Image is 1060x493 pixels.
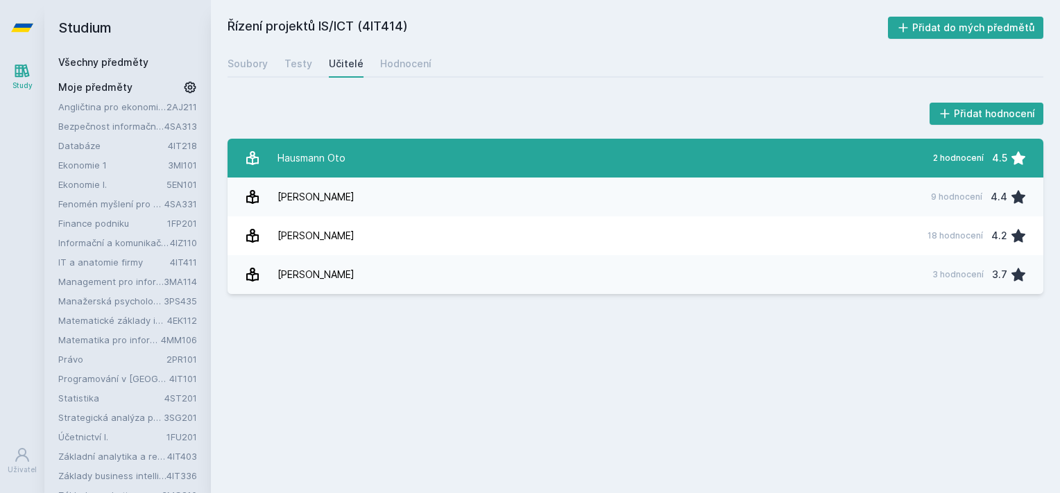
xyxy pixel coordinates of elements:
[58,372,169,386] a: Programování v [GEOGRAPHIC_DATA]
[170,237,197,248] a: 4IZ110
[164,412,197,423] a: 3SG201
[58,56,148,68] a: Všechny předměty
[58,236,170,250] a: Informační a komunikační technologie
[927,230,983,241] div: 18 hodnocení
[329,57,364,71] div: Učitelé
[169,373,197,384] a: 4IT101
[284,50,312,78] a: Testy
[284,57,312,71] div: Testy
[277,144,345,172] div: Hausmann Oto
[228,139,1043,178] a: Hausmann Oto 2 hodnocení 4.5
[277,222,354,250] div: [PERSON_NAME]
[58,275,164,288] a: Management pro informatiky a statistiky
[228,255,1043,294] a: [PERSON_NAME] 3 hodnocení 3.7
[228,50,268,78] a: Soubory
[58,80,132,94] span: Moje předměty
[3,55,42,98] a: Study
[58,216,167,230] a: Finance podniku
[3,440,42,482] a: Uživatel
[58,100,166,114] a: Angličtina pro ekonomická studia 1 (B2/C1)
[933,153,984,164] div: 2 hodnocení
[228,57,268,71] div: Soubory
[58,333,161,347] a: Matematika pro informatiky
[12,80,33,91] div: Study
[166,179,197,190] a: 5EN101
[58,119,164,133] a: Bezpečnost informačních systémů
[58,391,164,405] a: Statistika
[8,465,37,475] div: Uživatel
[164,295,197,306] a: 3PS435
[58,410,164,424] a: Strategická analýza pro informatiky a statistiky
[164,392,197,404] a: 4ST201
[277,261,354,288] div: [PERSON_NAME]
[991,222,1007,250] div: 4.2
[380,57,431,71] div: Hodnocení
[931,191,982,202] div: 9 hodnocení
[168,159,197,171] a: 3MI101
[58,139,168,153] a: Databáze
[166,101,197,112] a: 2AJ211
[228,178,1043,216] a: [PERSON_NAME] 9 hodnocení 4.4
[58,449,167,463] a: Základní analytika a reporting
[58,158,168,172] a: Ekonomie 1
[58,352,166,366] a: Právo
[277,183,354,211] div: [PERSON_NAME]
[170,257,197,268] a: 4IT411
[58,469,166,483] a: Základy business intelligence
[167,218,197,229] a: 1FP201
[380,50,431,78] a: Hodnocení
[228,17,888,39] h2: Řízení projektů IS/ICT (4IT414)
[58,197,164,211] a: Fenomén myšlení pro manažery
[164,121,197,132] a: 4SA313
[992,144,1007,172] div: 4.5
[166,470,197,481] a: 4IT336
[991,183,1007,211] div: 4.4
[888,17,1044,39] button: Přidat do mých předmětů
[168,140,197,151] a: 4IT218
[58,294,164,308] a: Manažerská psychologie
[161,334,197,345] a: 4MM106
[164,276,197,287] a: 3MA114
[58,430,166,444] a: Účetnictví I.
[329,50,364,78] a: Učitelé
[58,255,170,269] a: IT a anatomie firmy
[228,216,1043,255] a: [PERSON_NAME] 18 hodnocení 4.2
[58,178,166,191] a: Ekonomie I.
[166,431,197,442] a: 1FU201
[167,315,197,326] a: 4EK112
[930,103,1044,125] button: Přidat hodnocení
[932,269,984,280] div: 3 hodnocení
[164,198,197,209] a: 4SA331
[166,354,197,365] a: 2PR101
[167,451,197,462] a: 4IT403
[58,313,167,327] a: Matematické základy informatiky
[992,261,1007,288] div: 3.7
